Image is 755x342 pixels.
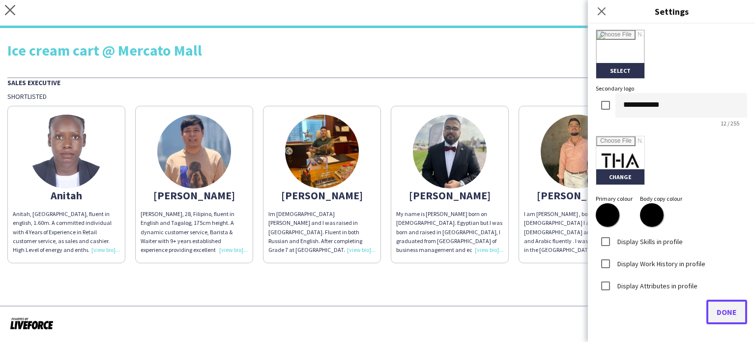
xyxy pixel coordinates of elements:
label: Display Attributes in profile [615,281,697,290]
div: Sales Executive [7,77,748,87]
img: thumb-66c0b296368ad.jpeg [29,115,103,188]
img: thumb-6820564b0d8d7.jpeg [285,115,359,188]
div: Anitah [13,191,120,200]
button: Done [706,300,747,324]
label: Primary colour [596,195,633,202]
div: Shortlisted [7,92,748,101]
label: Secondary logo [596,85,634,92]
div: [PERSON_NAME] [524,191,631,200]
h3: Settings [588,5,755,18]
div: Im [DEMOGRAPHIC_DATA] [PERSON_NAME] and I was raised in [GEOGRAPHIC_DATA]. Fluent in both Russian... [268,210,376,254]
img: thumb-6630b20ae789a.jpg [157,115,231,188]
label: Display Work History in profile [615,259,705,268]
div: [PERSON_NAME] [141,191,248,200]
div: [PERSON_NAME], 28, Filipino, fluent in English and Tagalog, 175cm height. A dynamic customer serv... [141,210,248,254]
img: thumb-167526327963da7d2f84716.jpeg [413,115,487,188]
img: Powered by Liveforce [10,316,54,330]
div: [PERSON_NAME] [396,191,503,200]
img: thumb-64637e2ec6bf1.jpeg [541,115,614,188]
div: Anitah, [GEOGRAPHIC_DATA], fluent in english, 1.60m. A committed individual with 4 Years of Exper... [13,210,120,254]
div: Ice cream cart @ Mercato Mall [7,43,748,58]
label: Body copy colour [640,195,682,202]
div: I am [PERSON_NAME] , born on [DEMOGRAPHIC_DATA] I am [DEMOGRAPHIC_DATA] and I speak English and A... [524,210,631,254]
div: My name is [PERSON_NAME] born on [DEMOGRAPHIC_DATA]. Egyptian but I was born and raised in [GEOGR... [396,210,503,254]
span: 12 / 255 [713,120,747,127]
div: [PERSON_NAME] [268,191,376,200]
label: Display Skills in profile [615,237,683,246]
span: Done [717,307,737,317]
